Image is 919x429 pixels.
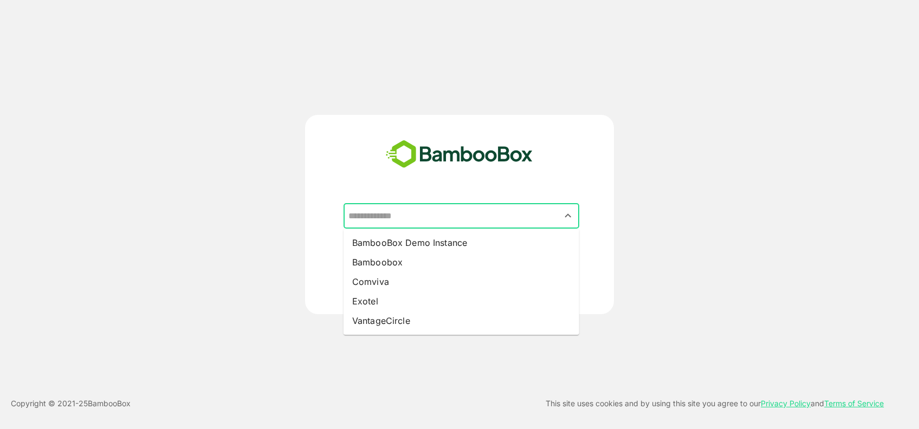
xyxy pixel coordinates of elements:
[761,399,811,408] a: Privacy Policy
[824,399,884,408] a: Terms of Service
[546,397,884,410] p: This site uses cookies and by using this site you agree to our and
[344,272,579,291] li: Comviva
[11,397,131,410] p: Copyright © 2021- 25 BambooBox
[561,209,575,223] button: Close
[344,233,579,252] li: BambooBox Demo Instance
[344,311,579,330] li: VantageCircle
[344,291,579,311] li: Exotel
[344,252,579,272] li: Bamboobox
[380,136,539,172] img: bamboobox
